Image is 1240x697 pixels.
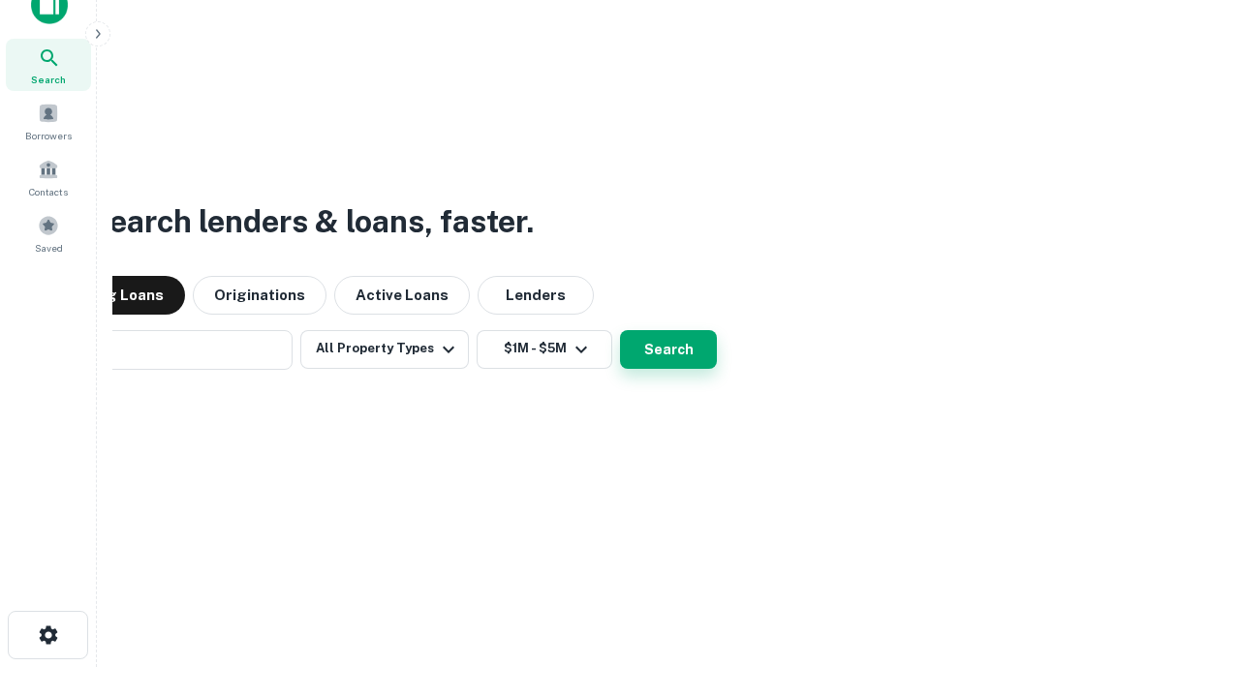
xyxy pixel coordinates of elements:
[35,240,63,256] span: Saved
[300,330,469,369] button: All Property Types
[88,198,534,245] h3: Search lenders & loans, faster.
[6,151,91,203] a: Contacts
[6,39,91,91] a: Search
[193,276,326,315] button: Originations
[334,276,470,315] button: Active Loans
[31,72,66,87] span: Search
[25,128,72,143] span: Borrowers
[477,330,612,369] button: $1M - $5M
[478,276,594,315] button: Lenders
[1143,542,1240,635] iframe: Chat Widget
[29,184,68,199] span: Contacts
[620,330,717,369] button: Search
[6,207,91,259] a: Saved
[6,95,91,147] a: Borrowers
